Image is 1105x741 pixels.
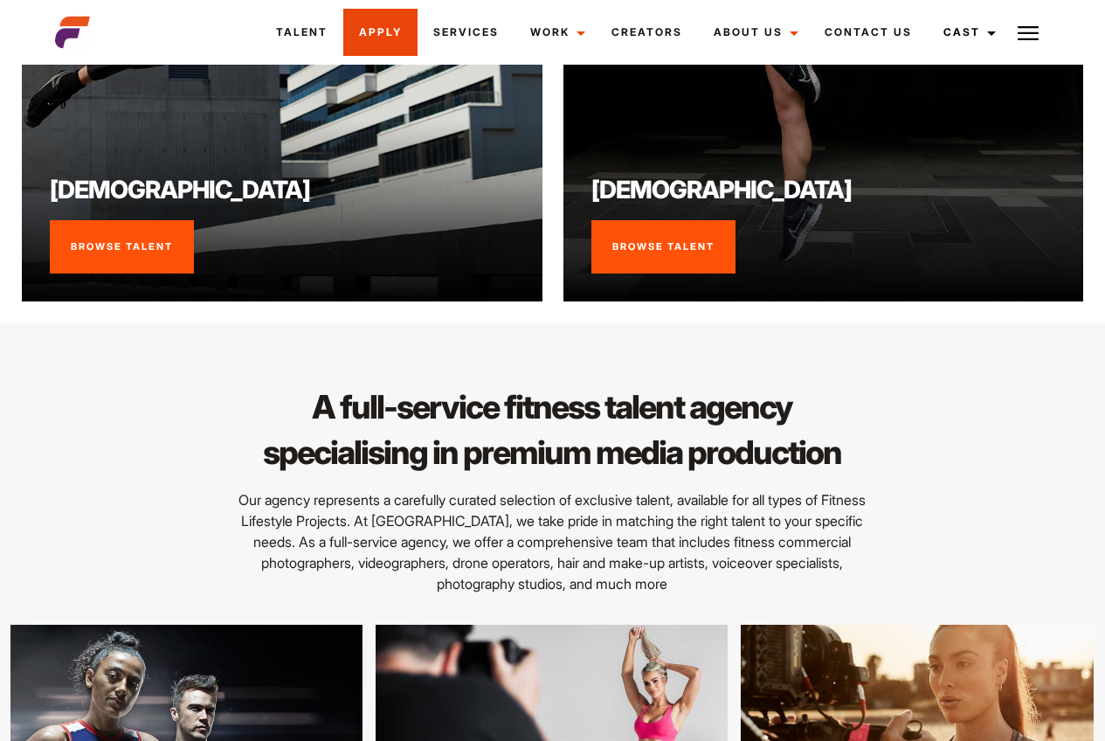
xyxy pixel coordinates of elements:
img: cropped-aefm-brand-fav-22-square.png [55,15,90,50]
a: Browse Talent [50,220,194,274]
a: Work [515,9,596,56]
a: Contact Us [809,9,928,56]
h3: [DEMOGRAPHIC_DATA] [591,173,1056,206]
a: Browse Talent [591,220,736,274]
a: Apply [343,9,418,56]
a: Cast [928,9,1006,56]
h3: [DEMOGRAPHIC_DATA] [50,173,515,206]
a: Services [418,9,515,56]
img: Burger icon [1018,23,1039,44]
a: About Us [698,9,809,56]
a: Creators [596,9,698,56]
a: Talent [260,9,343,56]
p: Our agency represents a carefully curated selection of exclusive talent, available for all types ... [231,489,874,594]
h2: A full-service fitness talent agency specialising in premium media production [231,384,874,475]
